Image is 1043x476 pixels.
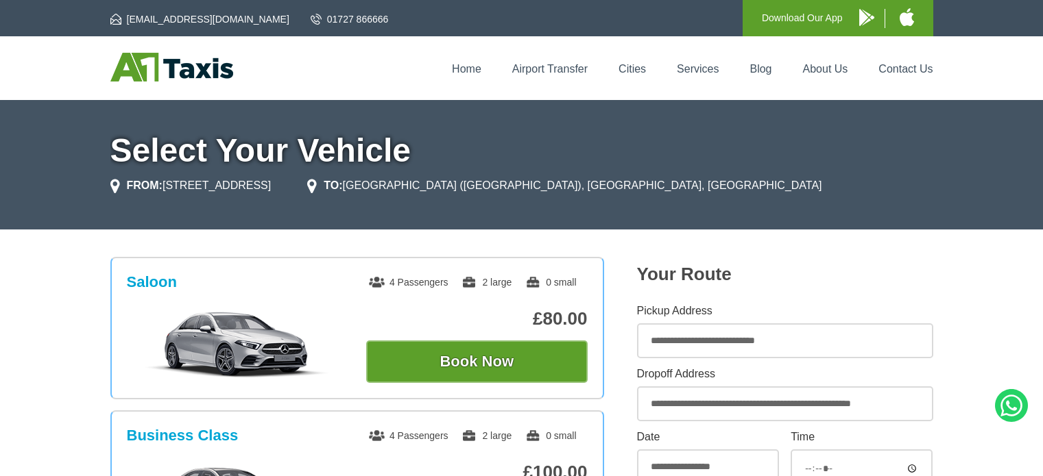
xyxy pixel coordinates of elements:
h3: Business Class [127,427,239,444]
a: About Us [803,63,848,75]
a: Home [452,63,481,75]
span: 4 Passengers [369,430,448,441]
img: A1 Taxis Android App [859,9,874,26]
li: [GEOGRAPHIC_DATA] ([GEOGRAPHIC_DATA]), [GEOGRAPHIC_DATA], [GEOGRAPHIC_DATA] [307,177,822,194]
button: Book Now [366,340,588,383]
a: 01727 866666 [311,12,389,26]
strong: TO: [324,179,342,191]
a: Services [677,63,719,75]
a: Contact Us [878,63,933,75]
a: Airport Transfer [512,63,588,75]
a: Blog [750,63,771,75]
a: [EMAIL_ADDRESS][DOMAIN_NAME] [110,12,289,26]
h1: Select Your Vehicle [110,134,933,167]
p: £80.00 [366,308,588,329]
img: Saloon [134,310,340,379]
p: Download Our App [762,10,843,27]
label: Date [637,431,779,442]
strong: FROM: [127,179,163,191]
li: [STREET_ADDRESS] [110,177,272,194]
span: 0 small [525,430,576,441]
img: A1 Taxis St Albans LTD [110,53,233,82]
span: 2 large [461,277,512,288]
label: Dropoff Address [637,368,933,379]
label: Pickup Address [637,305,933,316]
h3: Saloon [127,273,177,291]
label: Time [791,431,933,442]
span: 4 Passengers [369,277,448,288]
span: 2 large [461,430,512,441]
span: 0 small [525,277,576,288]
img: A1 Taxis iPhone App [900,8,914,26]
h2: Your Route [637,264,933,285]
a: Cities [619,63,646,75]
